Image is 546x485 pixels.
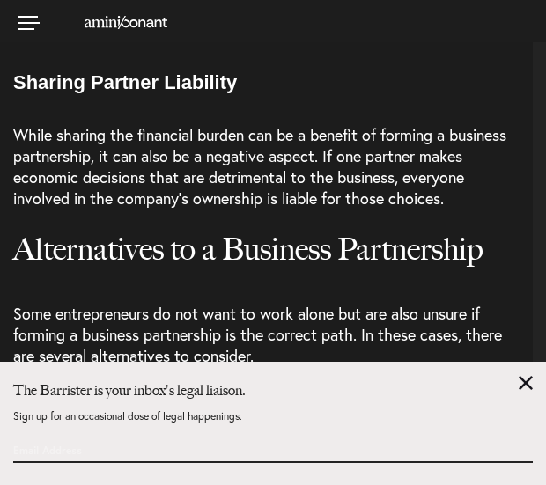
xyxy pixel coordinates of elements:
p: Sign up for an occasional dose of legal happenings. [13,411,533,435]
strong: The Barrister is your inbox's legal liaison. [13,382,246,399]
span: Sharing Partner Liability [13,71,237,93]
h2: Alternatives to a Business Partnership [13,231,520,303]
img: Amini & Conant [85,16,167,29]
a: Home [63,14,167,28]
input: Email Address [13,435,403,465]
span: Some entrepreneurs do not want to work alone but are also unsure if forming a business partnershi... [13,303,502,366]
span: While sharing the financial burden can be a benefit of forming a business partnership, it can als... [13,124,506,209]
